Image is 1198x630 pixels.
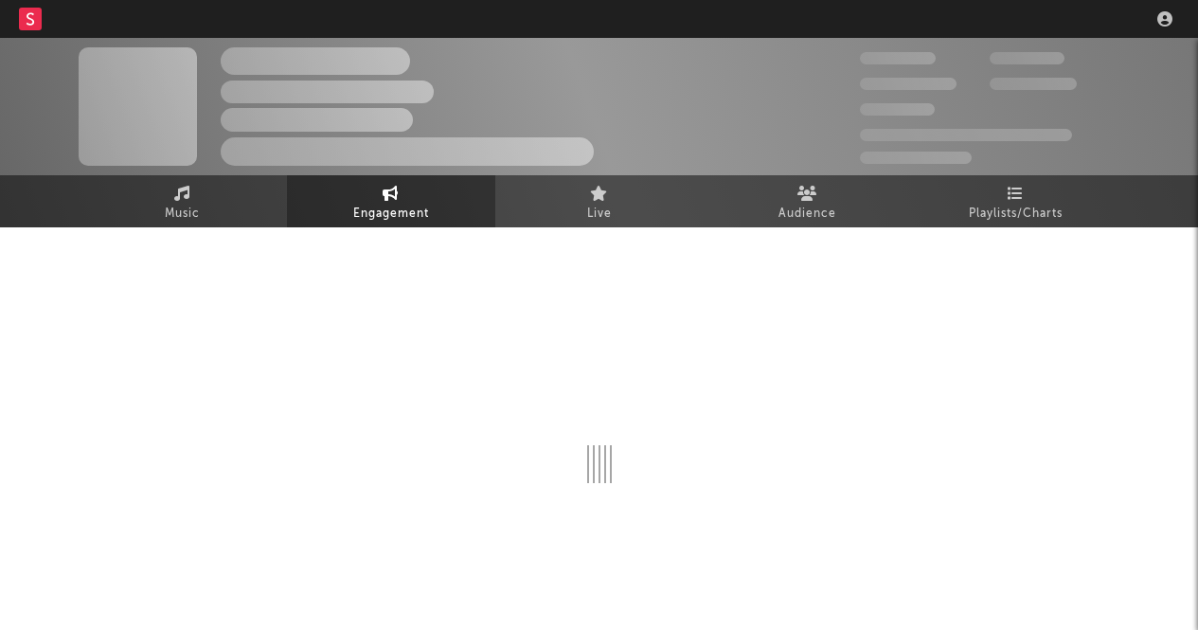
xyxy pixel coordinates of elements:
[704,175,912,227] a: Audience
[969,203,1063,225] span: Playlists/Charts
[860,129,1072,141] span: 50,000,000 Monthly Listeners
[287,175,495,227] a: Engagement
[860,78,957,90] span: 50,000,000
[587,203,612,225] span: Live
[495,175,704,227] a: Live
[778,203,836,225] span: Audience
[353,203,429,225] span: Engagement
[165,203,200,225] span: Music
[990,78,1077,90] span: 1,000,000
[912,175,1120,227] a: Playlists/Charts
[990,52,1064,64] span: 100,000
[860,152,972,164] span: Jump Score: 85.0
[860,52,936,64] span: 300,000
[79,175,287,227] a: Music
[860,103,935,116] span: 100,000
